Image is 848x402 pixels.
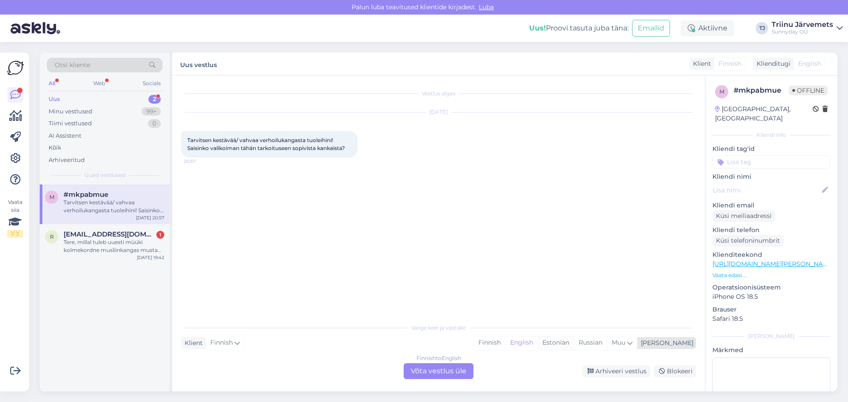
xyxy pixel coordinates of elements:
p: Brauser [712,305,830,314]
div: Blokeeri [654,365,696,377]
p: iPhone OS 18.5 [712,292,830,301]
span: Otsi kliente [55,60,90,70]
div: # mkpabmue [734,85,789,96]
div: Kliendi info [712,131,830,139]
p: Kliendi telefon [712,225,830,235]
p: Kliendi nimi [712,172,830,181]
button: Emailid [632,20,670,37]
p: Klienditeekond [712,250,830,259]
span: r [50,233,54,240]
div: Võta vestlus üle [404,363,473,379]
div: 1 / 3 [7,230,23,238]
p: Safari 18.5 [712,314,830,323]
div: Küsi telefoninumbrit [712,235,784,247]
span: Luba [476,3,496,11]
div: [DATE] [181,108,696,116]
div: English [505,336,538,349]
div: Klient [689,59,711,68]
div: Triinu Järvemets [772,21,833,28]
div: Kõik [49,143,61,152]
div: Minu vestlused [49,107,92,116]
div: Estonian [538,336,574,349]
span: Finnish [210,338,233,348]
div: Sunnyday OÜ [772,28,833,35]
span: English [798,59,821,68]
div: Klienditugi [753,59,791,68]
div: Arhiveeri vestlus [582,365,650,377]
span: Uued vestlused [84,171,125,179]
div: Vestlus algas [181,90,696,98]
span: #mkpabmue [64,191,108,199]
span: Offline [789,86,828,95]
div: AI Assistent [49,131,81,140]
div: Küsi meiliaadressi [712,210,775,222]
a: Triinu JärvemetsSunnyday OÜ [772,21,843,35]
div: Russian [574,336,607,349]
label: Uus vestlus [180,58,217,70]
p: Operatsioonisüsteem [712,283,830,292]
div: Klient [181,338,203,348]
div: Tere, millal tuleb uuesti müüki kolmekordne musliinkangas musta värvi? [64,238,164,254]
div: [DATE] 19:42 [137,254,164,261]
div: Web [91,78,107,89]
p: Kliendi tag'id [712,144,830,154]
div: Aktiivne [681,20,734,36]
div: Tiimi vestlused [49,119,92,128]
div: 0 [148,119,161,128]
img: Askly Logo [7,60,24,76]
span: reetkiigemae@gmail.com [64,230,155,238]
div: All [47,78,57,89]
div: Finnish [474,336,505,349]
div: [PERSON_NAME] [712,332,830,340]
span: m [49,194,54,200]
span: Finnish [719,59,741,68]
div: Proovi tasuta juba täna: [529,23,628,34]
div: [PERSON_NAME] [637,338,693,348]
b: Uus! [529,24,546,32]
div: Finnish to English [416,354,461,362]
p: Kliendi email [712,201,830,210]
span: Tarvitsen kestävää/ vahvaa verhoilukangasta tuoleihini! Saisinko valikoiman tähän tarkoituseen so... [187,137,345,151]
div: Tarvitsen kestävää/ vahvaa verhoilukangasta tuoleihini! Saisinko valikoiman tähän tarkoituseen so... [64,199,164,214]
div: TJ [756,22,768,34]
div: 99+ [142,107,161,116]
span: m [719,88,724,95]
div: Vaata siia [7,198,23,238]
p: Märkmed [712,346,830,355]
div: Socials [141,78,163,89]
p: Vaata edasi ... [712,271,830,279]
input: Lisa tag [712,155,830,169]
div: Valige keel ja vastake [181,324,696,332]
span: 20:57 [184,158,217,165]
div: 1 [156,231,164,239]
div: 2 [148,95,161,104]
div: [DATE] 20:57 [136,214,164,221]
div: [GEOGRAPHIC_DATA], [GEOGRAPHIC_DATA] [715,105,813,123]
input: Lisa nimi [713,185,820,195]
div: Uus [49,95,60,104]
span: Muu [612,338,625,346]
a: [URL][DOMAIN_NAME][PERSON_NAME] [712,260,834,268]
div: Arhiveeritud [49,156,85,165]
